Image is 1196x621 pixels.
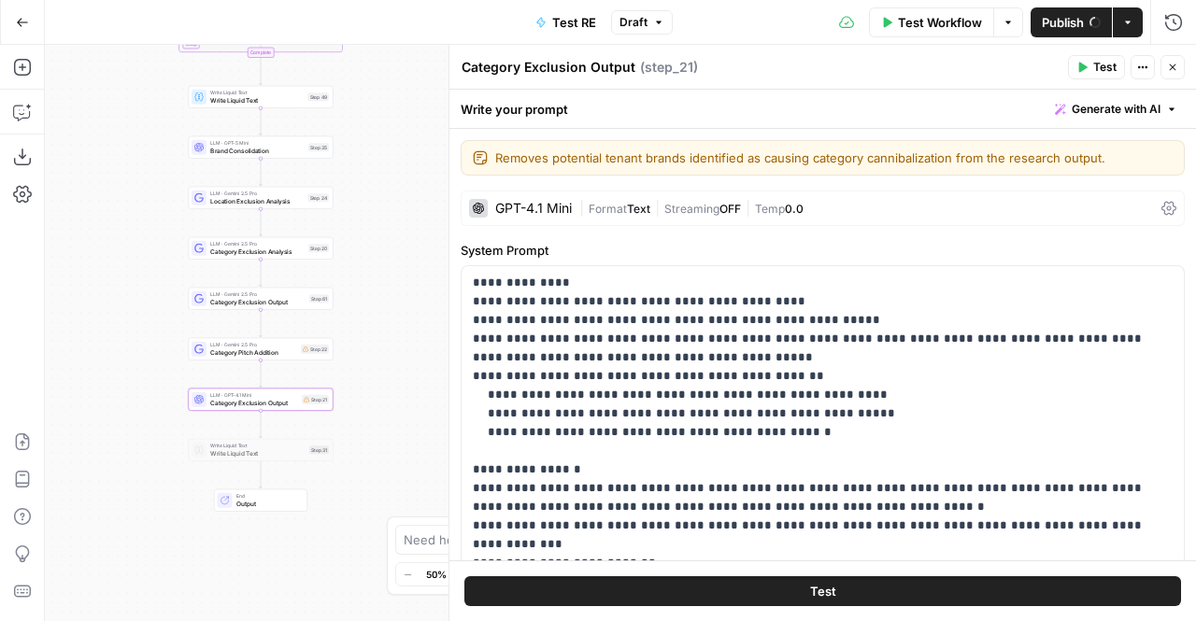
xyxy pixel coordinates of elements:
span: | [741,198,755,217]
div: Write Liquid TextWrite Liquid TextStep 49 [189,86,334,108]
label: System Prompt [461,241,1185,260]
button: Draft [611,10,673,35]
div: Step 31 [309,445,329,454]
textarea: Removes potential tenant brands identified as causing category cannibalization from the research ... [495,148,1173,167]
span: Publish [1042,13,1084,32]
span: | [650,198,664,217]
div: Write Liquid TextWrite Liquid TextStep 31 [189,439,334,461]
textarea: Category Exclusion Output [462,58,635,77]
div: Step 21 [302,395,329,404]
span: Draft [619,14,648,31]
div: Write your prompt [449,90,1196,128]
span: LLM · Gemini 2.5 Pro [210,240,305,247]
span: | [579,198,589,217]
span: Brand Consolidation [210,146,305,155]
button: Test Workflow [869,7,993,37]
div: Complete [189,48,334,58]
span: Test Workflow [898,13,982,32]
button: Publish [1031,7,1112,37]
span: Category Exclusion Analysis [210,247,305,256]
span: Write Liquid Text [210,442,306,449]
span: ( step_21 ) [640,58,698,77]
span: LLM · Gemini 2.5 Pro [210,341,297,348]
button: Generate with AI [1047,97,1185,121]
span: Generate with AI [1072,101,1160,118]
div: EndOutput [189,489,334,512]
div: LLM · Gemini 2.5 ProCategory Exclusion AnalysisStep 20 [189,237,334,260]
div: LLM · Gemini 2.5 ProLocation Exclusion AnalysisStep 24 [189,187,334,209]
span: Write Liquid Text [210,95,305,105]
span: Test [1093,59,1117,76]
g: Edge from step_31 to end [260,460,263,487]
span: LLM · GPT-4.1 Mini [210,391,298,399]
g: Edge from step_61 to step_22 [260,309,263,336]
div: Step 35 [308,143,329,151]
button: Test RE [524,7,607,37]
span: Write Liquid Text [210,448,306,458]
span: Category Exclusion Output [210,398,298,407]
span: Location Exclusion Analysis [210,196,305,205]
g: Edge from step_20 to step_61 [260,259,263,286]
button: Test [1068,55,1125,79]
span: Category Pitch Addition [210,347,297,357]
div: LLM · Gemini 2.5 ProCategory Pitch AdditionStep 22 [189,338,334,360]
div: Complete [248,48,275,58]
span: LLM · GPT-5 Mini [210,139,305,147]
g: Edge from step_24 to step_20 [260,208,263,235]
span: 0.0 [785,202,804,216]
span: Temp [755,202,785,216]
span: OFF [719,202,741,216]
div: LLM · Gemini 2.5 ProCategory Exclusion OutputStep 61 [189,288,334,310]
div: Step 49 [308,92,330,101]
span: Output [236,499,300,508]
div: Step 24 [308,193,330,202]
g: Edge from step_45-iteration-end to step_49 [260,57,263,84]
g: Edge from step_21 to step_31 [260,410,263,437]
div: Step 22 [301,345,329,354]
span: End [236,492,300,500]
span: Test RE [552,13,596,32]
g: Edge from step_35 to step_24 [260,158,263,185]
button: Test [464,576,1181,606]
span: 50% [426,567,447,582]
span: Format [589,202,627,216]
span: Write Liquid Text [210,89,305,96]
span: LLM · Gemini 2.5 Pro [210,290,306,298]
span: Test [810,582,836,600]
g: Edge from step_49 to step_35 [260,107,263,134]
span: LLM · Gemini 2.5 Pro [210,190,305,197]
div: Step 20 [308,244,329,252]
div: Step 61 [309,294,329,303]
g: Edge from step_22 to step_21 [260,360,263,387]
span: Category Exclusion Output [210,297,306,306]
span: Text [627,202,650,216]
div: LLM · GPT-4.1 MiniCategory Exclusion OutputStep 21 [189,388,334,411]
div: LLM · GPT-5 MiniBrand ConsolidationStep 35 [189,136,334,159]
span: Streaming [664,202,719,216]
div: GPT-4.1 Mini [495,202,572,215]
